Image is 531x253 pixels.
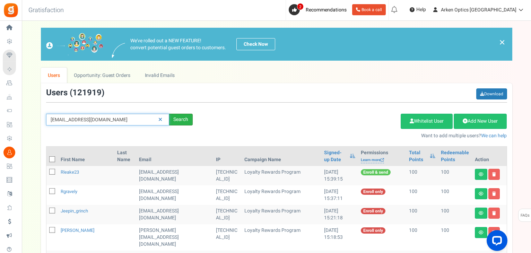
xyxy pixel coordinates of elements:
[352,4,386,15] a: Book a call
[438,166,472,185] td: 100
[112,43,125,58] img: images
[406,224,438,251] td: 100
[41,68,67,83] a: Users
[61,169,79,175] a: rleake23
[136,185,213,205] td: General
[409,149,427,163] a: Total Points
[438,205,472,224] td: 100
[361,208,385,214] span: Enroll only
[476,88,507,99] a: Download
[479,192,484,196] i: View details
[242,185,321,205] td: Loyalty Rewards Program
[297,3,304,10] span: 2
[492,172,496,176] i: Delete user
[236,38,275,50] a: Check Now
[203,132,507,139] p: Want to add multiple users?
[361,227,385,234] span: Enroll only
[492,211,496,215] i: Delete user
[46,33,103,55] img: images
[406,166,438,185] td: 100
[213,185,242,205] td: [TECHNICAL_ID]
[406,205,438,224] td: 100
[306,6,347,14] span: Recommendations
[155,114,166,126] a: Reset
[136,147,213,166] th: Email
[321,166,358,185] td: [DATE] 15:39:15
[136,166,213,185] td: General
[213,166,242,185] td: [TECHNICAL_ID]
[406,185,438,205] td: 100
[61,188,77,195] a: rgravely
[289,4,349,15] a: 2 Recommendations
[401,114,453,129] a: Whitelist User
[479,230,484,235] i: View details
[3,2,19,18] img: Gratisfaction
[479,211,484,215] i: View details
[438,224,472,251] td: 100
[441,149,469,163] a: Redeemable Points
[481,132,507,139] a: We can help
[324,149,346,163] a: Signed-up Date
[361,157,384,163] a: Learn more
[242,166,321,185] td: Loyalty Rewards Program
[492,192,496,196] i: Delete user
[499,38,505,46] a: ×
[213,205,242,224] td: [TECHNICAL_ID]
[321,205,358,224] td: [DATE] 15:21:18
[46,114,169,125] input: Search by email or name
[407,4,429,15] a: Help
[479,172,484,176] i: View details
[72,87,102,99] span: 121919
[136,205,213,224] td: General
[213,147,242,166] th: IP
[358,147,406,166] th: Permissions
[21,3,71,17] h3: Gratisfaction
[321,224,358,251] td: [DATE] 15:18:53
[61,227,94,234] a: [PERSON_NAME]
[438,185,472,205] td: 100
[61,208,88,214] a: jeepin_grinch
[58,147,114,166] th: First Name
[361,169,391,175] span: Enroll & send
[67,68,137,83] a: Opportunity: Guest Orders
[242,205,321,224] td: Loyalty Rewards Program
[361,189,385,195] span: Enroll only
[169,114,193,125] div: Search
[46,88,104,97] h3: Users ( )
[454,114,507,129] a: Add New User
[138,68,182,83] a: Invalid Emails
[242,224,321,251] td: Loyalty Rewards Program
[242,147,321,166] th: Campaign Name
[441,6,516,14] span: Arken Optics [GEOGRAPHIC_DATA]
[321,185,358,205] td: [DATE] 15:37:11
[114,147,136,166] th: Last Name
[213,224,242,251] td: [TECHNICAL_ID]
[520,209,530,222] span: FAQs
[130,37,226,51] p: We've rolled out a NEW FEATURE! convert potential guest orders to customers.
[472,147,507,166] th: Action
[136,224,213,251] td: General
[415,6,426,13] span: Help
